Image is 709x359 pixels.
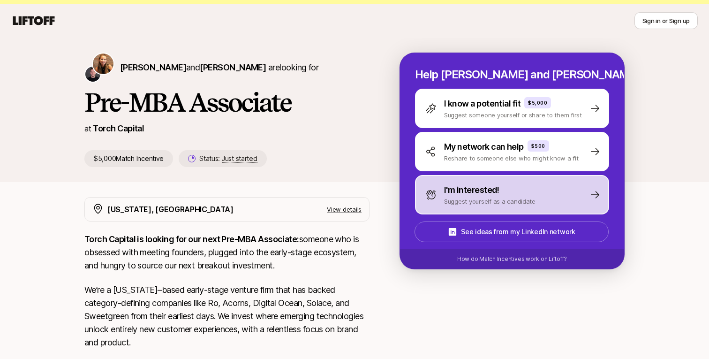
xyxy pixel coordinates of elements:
[84,233,370,272] p: someone who is obsessed with meeting founders, plugged into the early-stage ecosystem, and hungry...
[461,226,575,237] p: See ideas from my LinkedIn network
[634,12,698,29] button: Sign in or Sign up
[531,142,545,150] p: $500
[327,205,362,214] p: View details
[120,61,318,74] p: are looking for
[186,62,266,72] span: and
[528,99,547,107] p: $5,000
[84,88,370,116] h1: Pre-MBA Associate
[444,140,524,153] p: My network can help
[457,255,567,263] p: How do Match Incentives work on Liftoff?
[120,62,186,72] span: [PERSON_NAME]
[84,150,173,167] p: $5,000 Match Incentive
[200,62,266,72] span: [PERSON_NAME]
[444,153,579,163] p: Reshare to someone else who might know a fit
[85,67,100,82] img: Christopher Harper
[199,153,257,164] p: Status:
[444,97,520,110] p: I know a potential fit
[84,234,299,244] strong: Torch Capital is looking for our next Pre-MBA Associate:
[444,110,582,120] p: Suggest someone yourself or share to them first
[415,222,609,242] button: See ideas from my LinkedIn network
[93,53,113,74] img: Katie Reiner
[222,154,257,163] span: Just started
[107,203,234,215] p: [US_STATE], [GEOGRAPHIC_DATA]
[84,283,370,349] p: We’re a [US_STATE]–based early-stage venture firm that has backed category-defining companies lik...
[93,123,144,133] a: Torch Capital
[444,183,499,197] p: I'm interested!
[415,68,609,81] p: Help [PERSON_NAME] and [PERSON_NAME] hire
[84,122,91,135] p: at
[444,197,536,206] p: Suggest yourself as a candidate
